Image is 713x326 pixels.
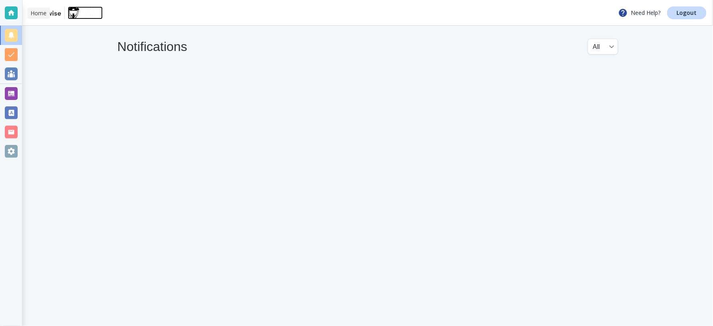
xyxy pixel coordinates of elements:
[667,6,707,19] a: Logout
[593,39,613,54] div: All
[618,8,661,18] p: Need Help?
[68,6,103,19] img: Exceptional Movers, LLC.
[30,9,47,17] p: Home
[677,10,697,16] p: Logout
[118,39,187,54] h4: Notifications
